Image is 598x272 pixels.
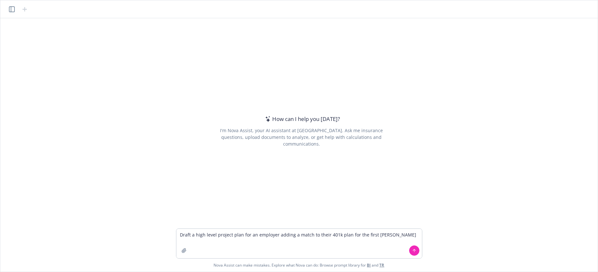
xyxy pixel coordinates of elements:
div: How can I help you [DATE]? [263,115,340,123]
span: Nova Assist can make mistakes. Explore what Nova can do: Browse prompt library for and [214,259,384,272]
a: TR [380,262,384,268]
a: BI [367,262,371,268]
textarea: Draft a high level project plan for an employer adding a match to their 401k plan for the first [... [176,229,422,258]
div: I'm Nova Assist, your AI assistant at [GEOGRAPHIC_DATA]. Ask me insurance questions, upload docum... [211,127,392,147]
